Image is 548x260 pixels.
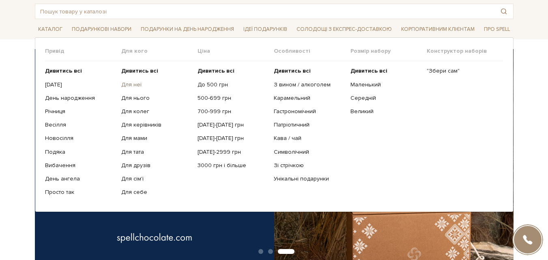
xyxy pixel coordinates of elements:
[45,67,115,75] a: Дивитись всі
[198,95,268,102] a: 500-699 грн
[274,67,311,74] b: Дивитись всі
[258,249,263,254] button: Carousel Page 1
[121,175,191,183] a: Для сім'ї
[45,81,115,88] a: [DATE]
[121,47,198,55] span: Для кого
[198,47,274,55] span: Ціна
[45,95,115,102] a: День народження
[398,22,478,36] a: Корпоративним клієнтам
[198,67,268,75] a: Дивитись всі
[494,4,513,19] button: Пошук товару у каталозі
[198,135,268,142] a: [DATE]-[DATE] грн
[350,47,427,55] span: Розмір набору
[481,23,513,36] span: Про Spell
[427,47,503,55] span: Конструктор наборів
[293,22,395,36] a: Солодощі з експрес-доставкою
[274,175,344,183] a: Унікальні подарунки
[274,135,344,142] a: Кава / чай
[350,108,421,115] a: Великий
[240,23,290,36] span: Ідеї подарунків
[198,81,268,88] a: До 500 грн
[121,135,191,142] a: Для мами
[45,47,121,55] span: Привід
[274,121,344,129] a: Патріотичний
[121,162,191,169] a: Для друзів
[45,135,115,142] a: Новосілля
[350,95,421,102] a: Середній
[274,81,344,88] a: З вином / алкоголем
[45,175,115,183] a: День ангела
[198,108,268,115] a: 700-999 грн
[350,67,421,75] a: Дивитись всі
[35,248,514,256] div: Carousel Pagination
[274,162,344,169] a: Зі стрічкою
[35,4,494,19] input: Пошук товару у каталозі
[198,121,268,129] a: [DATE]-[DATE] грн
[121,148,191,156] a: Для тата
[278,249,294,254] button: Carousel Page 3 (Current Slide)
[198,67,234,74] b: Дивитись всі
[35,37,514,212] div: Каталог
[45,108,115,115] a: Річниця
[121,121,191,129] a: Для керівників
[274,108,344,115] a: Гастрономічний
[198,162,268,169] a: 3000 грн і більше
[138,23,237,36] span: Подарунки на День народження
[274,95,344,102] a: Карамельний
[121,189,191,196] a: Для себе
[121,67,191,75] a: Дивитись всі
[45,162,115,169] a: Вибачення
[45,148,115,156] a: Подяка
[45,67,82,74] b: Дивитись всі
[350,67,387,74] b: Дивитись всі
[45,189,115,196] a: Просто так
[121,95,191,102] a: Для нього
[121,81,191,88] a: Для неї
[274,67,344,75] a: Дивитись всі
[274,47,350,55] span: Особливості
[69,23,135,36] span: Подарункові набори
[198,148,268,156] a: [DATE]-2999 грн
[350,81,421,88] a: Маленький
[268,249,273,254] button: Carousel Page 2
[45,121,115,129] a: Весілля
[121,108,191,115] a: Для колег
[35,23,66,36] span: Каталог
[274,148,344,156] a: Символічний
[121,67,158,74] b: Дивитись всі
[427,67,497,75] a: "Збери сам"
